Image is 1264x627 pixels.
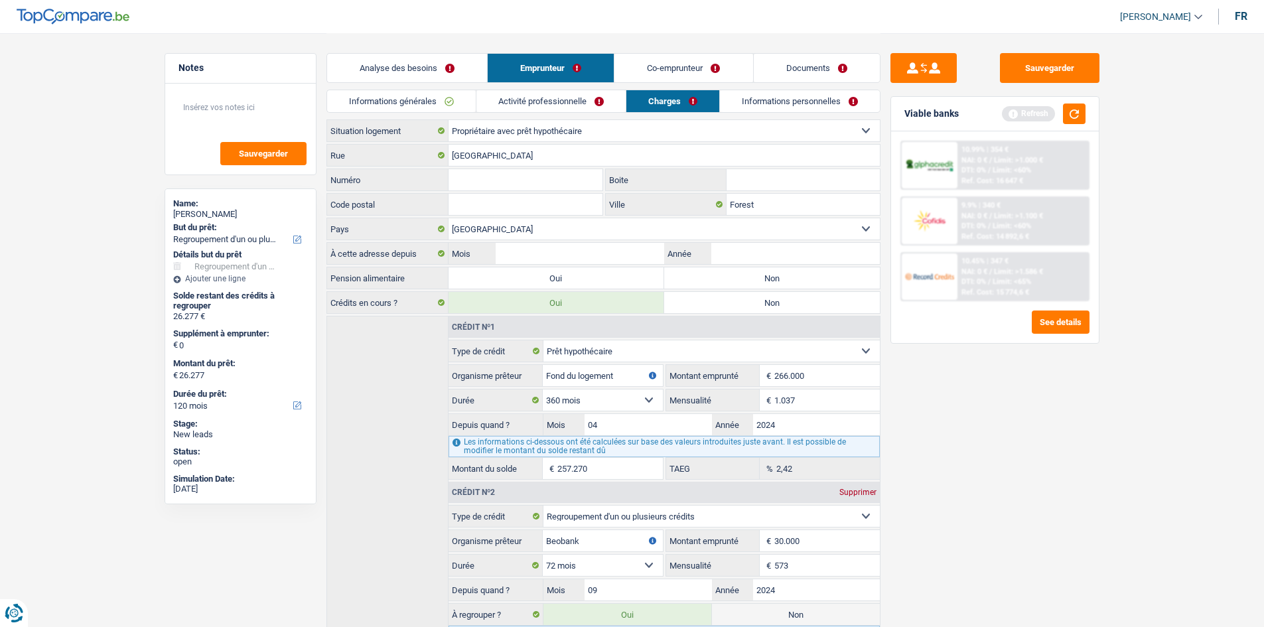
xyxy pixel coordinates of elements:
[606,169,727,190] label: Boite
[994,267,1043,276] span: Limit: >1.586 €
[712,604,880,625] label: Non
[961,201,1001,210] div: 9.9% | 340 €
[173,419,308,429] div: Stage:
[1002,106,1055,121] div: Refresh
[760,365,774,386] span: €
[1120,11,1191,23] span: [PERSON_NAME]
[327,169,449,190] label: Numéro
[712,414,753,435] label: Année
[754,54,880,82] a: Documents
[173,249,308,260] div: Détails but du prêt
[993,277,1031,286] span: Limit: <65%
[173,311,308,322] div: 26.277 €
[1109,6,1202,28] a: [PERSON_NAME]
[606,194,727,215] label: Ville
[449,530,543,551] label: Organisme prêteur
[327,292,449,313] label: Crédits en cours ?
[626,90,719,112] a: Charges
[449,365,543,386] label: Organisme prêteur
[449,292,664,313] label: Oui
[327,90,476,112] a: Informations générales
[720,90,880,112] a: Informations personnelles
[836,488,880,496] div: Supprimer
[585,579,711,600] input: MM
[449,323,498,331] div: Crédit nº1
[961,222,986,230] span: DTI: 0%
[543,414,585,435] label: Mois
[961,277,986,286] span: DTI: 0%
[585,414,711,435] input: MM
[961,176,1023,185] div: Ref. Cost: 16 647 €
[961,232,1029,241] div: Ref. Cost: 14 892,6 €
[449,436,879,457] div: Les informations ci-dessous ont été calculées sur base des valeurs introduites juste avant. Il es...
[614,54,752,82] a: Co-emprunteur
[988,166,991,174] span: /
[173,340,178,350] span: €
[753,414,880,435] input: AAAA
[760,389,774,411] span: €
[666,458,760,479] label: TAEG
[449,458,543,479] label: Montant du solde
[961,257,1009,265] div: 10.45% | 347 €
[449,340,543,362] label: Type de crédit
[449,488,498,496] div: Crédit nº2
[327,194,449,215] label: Code postal
[327,218,449,240] label: Pays
[17,9,129,25] img: TopCompare Logo
[905,264,954,289] img: Record Credits
[488,54,614,82] a: Emprunteur
[712,579,753,600] label: Année
[1032,311,1089,334] button: See details
[543,579,585,600] label: Mois
[666,365,760,386] label: Montant emprunté
[664,243,711,264] label: Année
[961,212,987,220] span: NAI: 0 €
[664,267,880,289] label: Non
[961,145,1009,154] div: 10.99% | 354 €
[173,429,308,440] div: New leads
[173,198,308,209] div: Name:
[666,530,760,551] label: Montant emprunté
[994,156,1043,165] span: Limit: >1.000 €
[449,579,543,600] label: Depuis quand ?
[173,484,308,494] div: [DATE]
[327,54,487,82] a: Analyse des besoins
[666,389,760,411] label: Mensualité
[543,458,557,479] span: €
[993,222,1031,230] span: Limit: <60%
[449,604,543,625] label: À regrouper ?
[760,458,776,479] span: %
[961,166,986,174] span: DTI: 0%
[994,212,1043,220] span: Limit: >1.100 €
[989,267,992,276] span: /
[989,212,992,220] span: /
[239,149,288,158] span: Sauvegarder
[760,555,774,576] span: €
[173,474,308,484] div: Simulation Date:
[449,506,543,527] label: Type de crédit
[753,579,880,600] input: AAAA
[449,243,496,264] label: Mois
[1235,10,1247,23] div: fr
[664,292,880,313] label: Non
[173,291,308,311] div: Solde restant des crédits à regrouper
[961,156,987,165] span: NAI: 0 €
[327,267,449,289] label: Pension alimentaire
[173,358,305,369] label: Montant du prêt:
[905,208,954,233] img: Cofidis
[961,288,1029,297] div: Ref. Cost: 15 774,6 €
[327,145,449,166] label: Rue
[449,267,664,289] label: Oui
[988,222,991,230] span: /
[961,267,987,276] span: NAI: 0 €
[449,414,543,435] label: Depuis quand ?
[173,209,308,220] div: [PERSON_NAME]
[1000,53,1099,83] button: Sauvegarder
[496,243,664,264] input: MM
[988,277,991,286] span: /
[173,389,305,399] label: Durée du prêt:
[449,389,543,411] label: Durée
[905,158,954,173] img: AlphaCredit
[173,274,308,283] div: Ajouter une ligne
[711,243,879,264] input: AAAA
